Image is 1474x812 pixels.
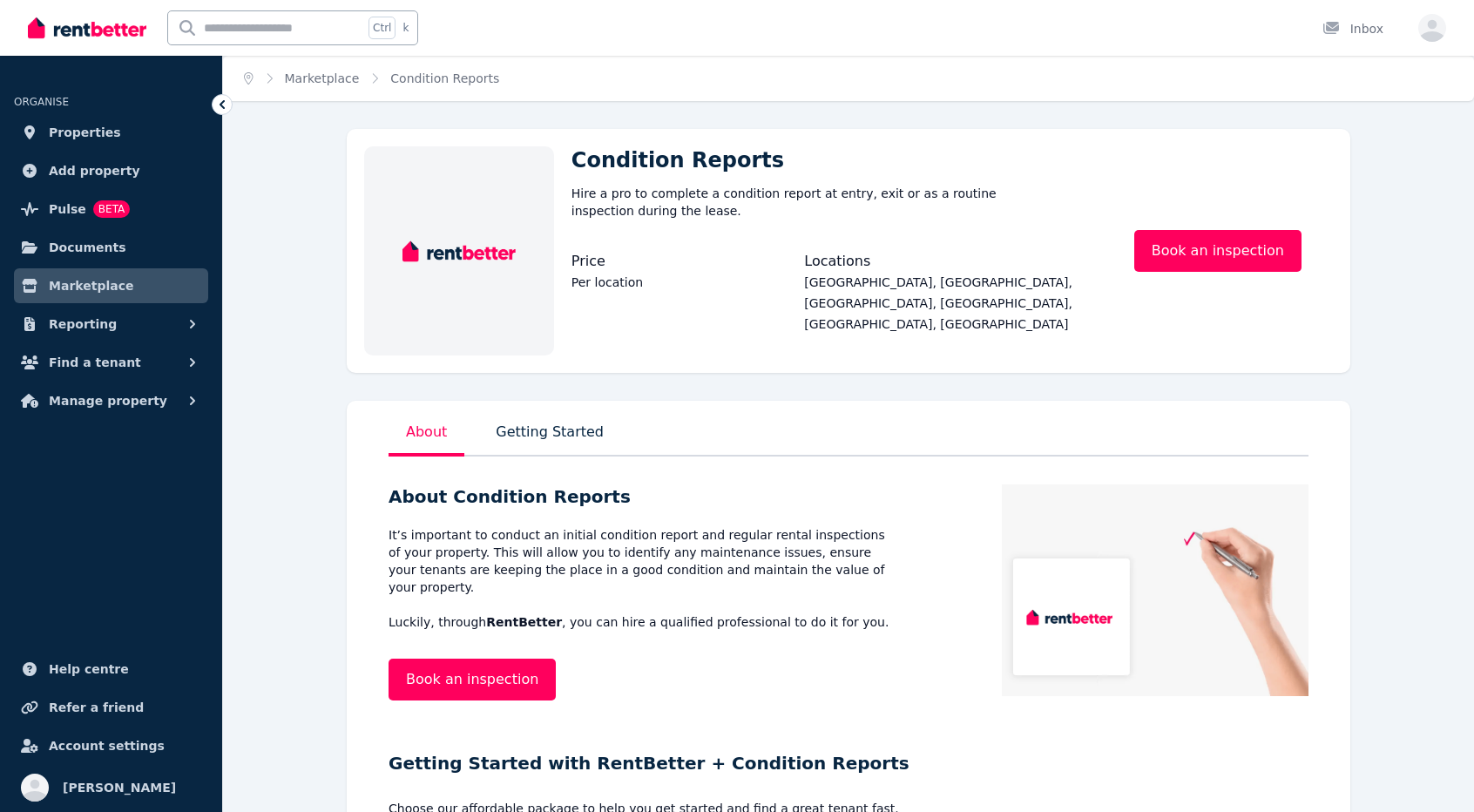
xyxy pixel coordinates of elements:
span: Account settings [49,735,165,756]
p: Getting Started with RentBetter + Condition Reports [389,751,1308,775]
nav: Breadcrumb [223,56,520,101]
button: Reporting [14,307,208,342]
span: Help centre [49,659,129,680]
span: Find a tenant [49,352,141,373]
a: Help centre [14,652,208,687]
span: Properties [49,122,121,143]
p: Locations [804,251,1102,272]
a: PulseBETA [14,192,208,227]
span: Marketplace [49,275,133,296]
a: Refer a friend [14,690,208,725]
button: Manage property [14,383,208,418]
span: ORGANISE [14,96,69,108]
span: Manage property [49,390,167,411]
p: About [389,418,464,457]
span: Reporting [49,314,117,335]
span: Add property [49,160,140,181]
a: Marketplace [285,71,360,85]
span: k [402,21,409,35]
span: Refer a friend [49,697,144,718]
p: Hire a pro to complete a condition report at entry, exit or as a routine inspection during the le... [571,185,1018,220]
span: [PERSON_NAME] [63,777,176,798]
span: Ctrl [368,17,396,39]
div: Inbox [1322,20,1383,37]
span: Pulse [49,199,86,220]
p: Price [571,251,776,272]
a: Account settings [14,728,208,763]
span: Condition Reports [390,70,499,87]
img: Condition Reports [1002,484,1308,696]
img: RentBetter [28,15,146,41]
h1: Condition Reports [571,146,1103,174]
span: Per location [571,275,643,289]
a: Documents [14,230,208,265]
span: BETA [93,200,130,218]
a: Book an inspection [1134,230,1302,272]
b: RentBetter [486,615,562,629]
img: Condition Reports [402,232,517,269]
span: [GEOGRAPHIC_DATA], [GEOGRAPHIC_DATA], [GEOGRAPHIC_DATA], [GEOGRAPHIC_DATA], [GEOGRAPHIC_DATA], [G... [804,275,1072,331]
span: Documents [49,237,126,258]
a: Add property [14,153,208,188]
a: Book an inspection [389,659,556,700]
button: Find a tenant [14,345,208,380]
a: Marketplace [14,268,208,303]
p: Getting Started [492,418,607,457]
a: Properties [14,115,208,150]
h5: About Condition Reports [389,484,890,509]
p: It’s important to conduct an initial condition report and regular rental inspections of your prop... [389,526,890,631]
